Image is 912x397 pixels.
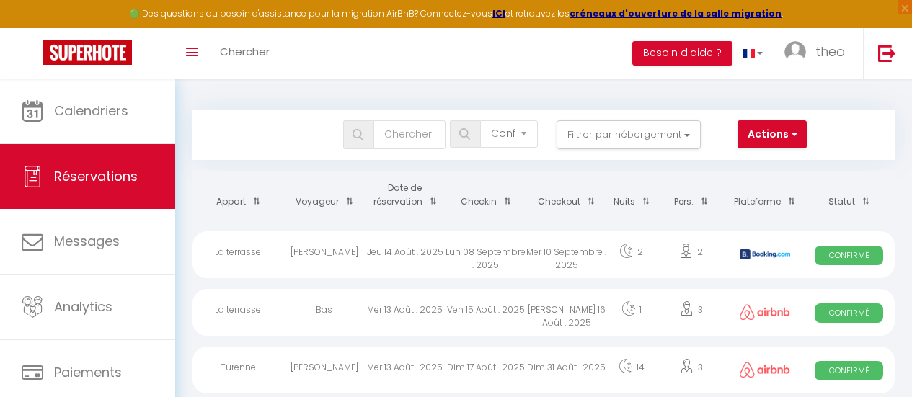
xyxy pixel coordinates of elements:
a: ICI [492,7,505,19]
span: Messages [54,232,120,250]
span: Analytics [54,298,112,316]
th: Sort by nights [607,171,656,220]
a: créneaux d'ouverture de la salle migration [570,7,782,19]
span: Paiements [54,363,122,381]
th: Sort by channel [726,171,803,220]
img: Super Booking [43,40,132,65]
img: ... [784,41,806,63]
button: Actions [738,120,807,149]
span: Réservations [54,167,138,185]
button: Filtrer par hébergement [557,120,701,149]
th: Sort by status [803,171,895,220]
span: theo [815,43,845,61]
span: Calendriers [54,102,128,120]
input: Chercher [373,120,446,149]
th: Sort by booking date [365,171,446,220]
a: ... theo [774,28,863,79]
th: Sort by checkout [526,171,607,220]
img: logout [878,44,896,62]
button: Besoin d'aide ? [632,41,732,66]
a: Chercher [209,28,280,79]
th: Sort by people [656,171,726,220]
span: Chercher [220,44,270,59]
th: Sort by guest [284,171,365,220]
th: Sort by checkin [446,171,526,220]
th: Sort by rentals [192,171,284,220]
